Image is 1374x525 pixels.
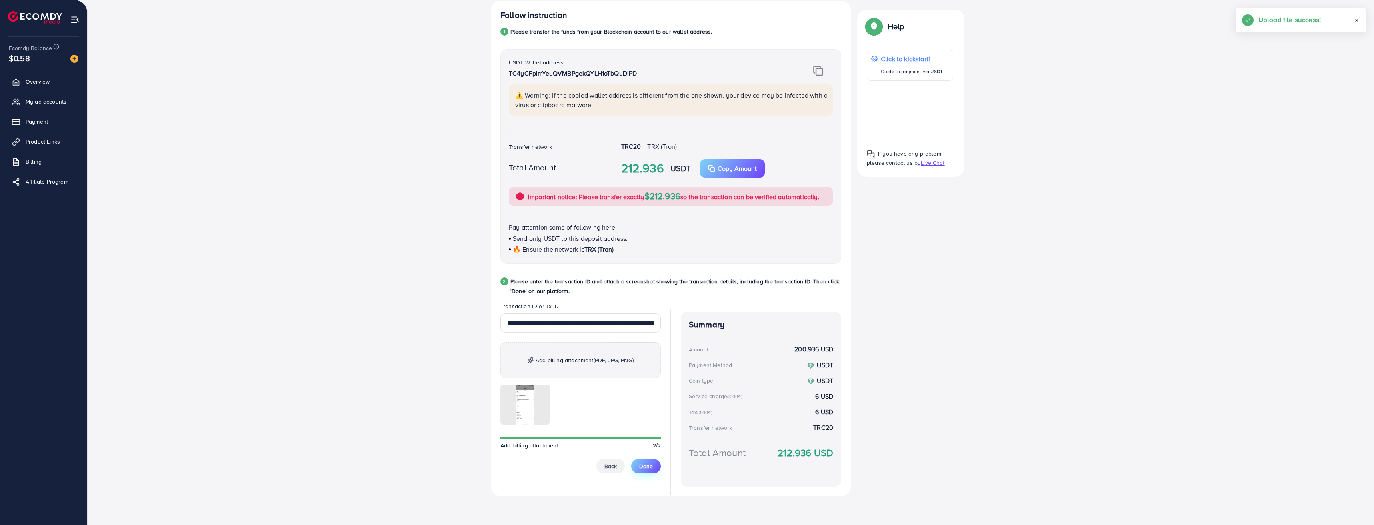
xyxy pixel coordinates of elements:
[536,355,634,365] span: Add billing attachment
[509,234,833,243] p: Send only USDT to this deposit address.
[718,164,757,173] p: Copy Amount
[653,441,661,449] span: 2/2
[509,143,552,151] label: Transfer network
[70,55,78,63] img: image
[516,385,534,425] img: img uploaded
[510,277,841,296] p: Please enter the transaction ID and attach a screenshot showing the transaction details, includin...
[807,378,814,385] img: coin
[500,10,567,20] h4: Follow instruction
[6,174,81,190] a: Affiliate Program
[6,134,81,150] a: Product Links
[881,67,943,76] p: Guide to payment via USDT
[500,28,508,36] div: 1
[528,357,534,364] img: img
[621,142,641,151] strong: TRC20
[647,142,677,151] span: TRX (Tron)
[26,158,42,166] span: Billing
[867,150,875,158] img: Popup guide
[778,446,833,460] strong: 212.936 USD
[644,190,680,202] span: $212.936
[689,377,713,385] div: Coin type
[509,68,777,78] p: TC4yCFpimYeuQVMBPgekQYLH1oTbQuDiPD
[921,159,944,167] span: Live Chat
[26,178,68,186] span: Affiliate Program
[26,78,50,86] span: Overview
[1340,489,1368,519] iframe: Chat
[689,361,732,369] div: Payment Method
[515,90,828,110] p: ⚠️ Warning: If the copied wallet address is different from the one shown, your device may be infe...
[881,54,943,64] p: Click to kickstart!
[70,15,80,24] img: menu
[26,98,66,106] span: My ad accounts
[689,392,745,400] div: Service charge
[867,150,942,167] span: If you have any problem, please contact us by
[689,446,746,460] div: Total Amount
[813,66,823,76] img: img
[509,222,833,232] p: Pay attention some of following here:
[670,162,691,174] strong: USDT
[513,245,584,254] span: 🔥 Ensure the network is
[9,44,52,52] span: Ecomdy Balance
[604,462,617,470] span: Back
[794,345,833,354] strong: 200.936 USD
[815,392,833,401] strong: 6 USD
[689,408,715,416] div: Tax
[697,409,712,416] small: (3.00%)
[500,302,661,313] legend: Transaction ID or Tx ID
[689,345,708,353] div: Amount
[500,441,558,449] span: Add billing attachment
[510,27,712,36] p: Please transfer the funds from your Blockchain account to our wallet address.
[631,459,661,473] button: Done
[807,362,814,369] img: coin
[584,245,614,254] span: TRX (Tron)
[689,320,833,330] h4: Summary
[817,361,833,369] strong: USDT
[509,162,556,173] label: Total Amount
[6,114,81,130] a: Payment
[817,376,833,385] strong: USDT
[594,356,634,364] span: (PDF, JPG, PNG)
[8,11,62,24] img: logo
[1258,14,1321,25] h5: Upload file success!
[9,52,30,64] span: $0.58
[621,160,664,177] strong: 212.936
[515,192,525,201] img: alert
[813,423,833,432] strong: TRC20
[639,462,653,470] span: Done
[727,393,742,400] small: (3.00%)
[528,191,820,202] p: Important notice: Please transfer exactly so the transaction can be verified automatically.
[500,277,508,285] div: 2
[888,22,904,31] p: Help
[26,138,60,146] span: Product Links
[867,19,881,34] img: Popup guide
[6,74,81,90] a: Overview
[509,58,564,66] label: USDT Wallet address
[700,159,765,178] button: Copy Amount
[596,459,625,473] button: Back
[6,154,81,170] a: Billing
[689,424,732,432] div: Transfer network
[6,94,81,110] a: My ad accounts
[26,118,48,126] span: Payment
[815,407,833,417] strong: 6 USD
